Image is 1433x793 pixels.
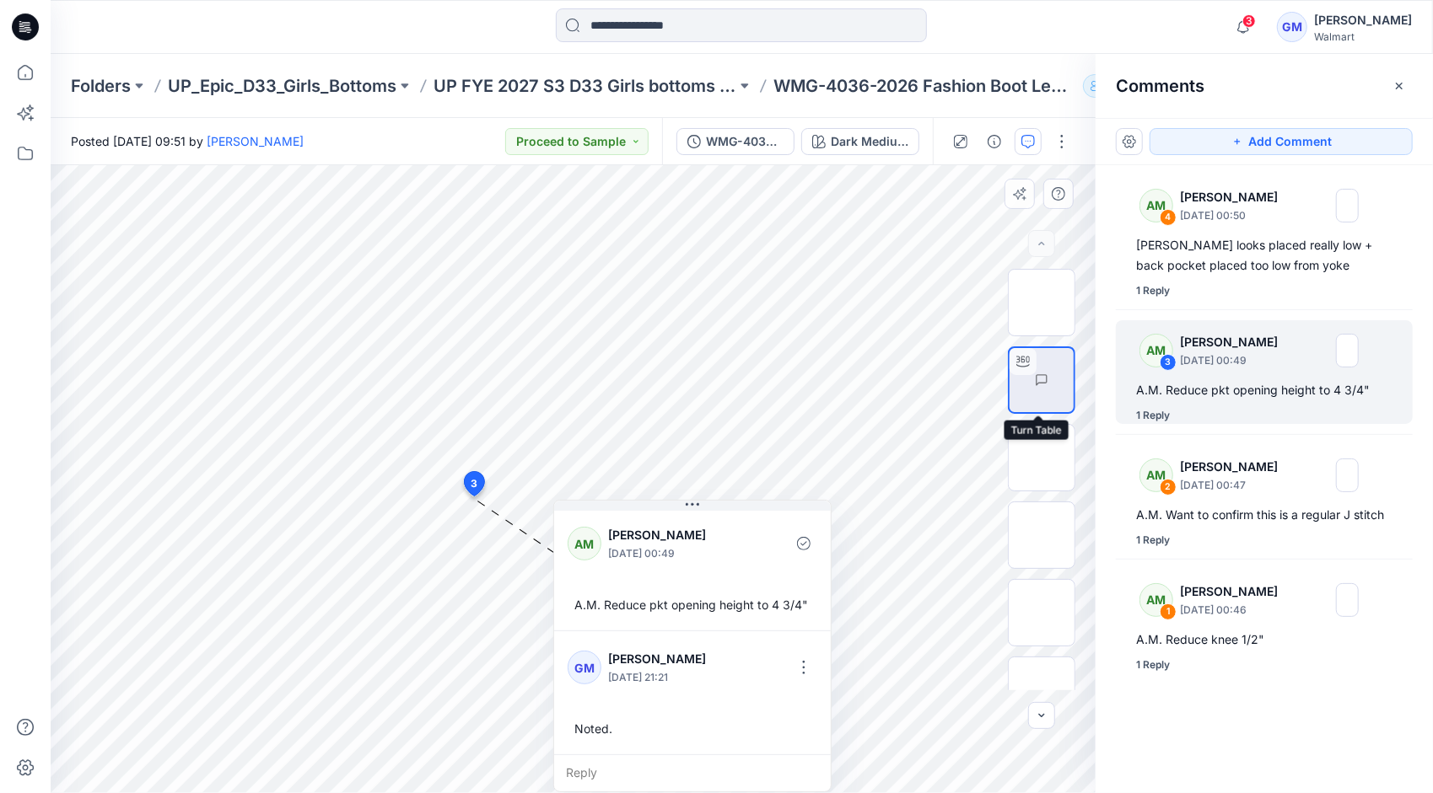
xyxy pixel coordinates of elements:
div: WMG-4036-2026 Fashion Boot Leg Jean_Full Colorway [706,132,784,151]
div: A.M. Reduce pkt opening height to 4 3/4" [568,589,817,620]
div: AM [568,527,601,560]
p: [DATE] 00:46 [1180,602,1289,619]
a: Folders [71,74,131,98]
div: Walmart [1314,30,1412,43]
button: WMG-4036-2026 Fashion Boot Leg Jean_Full Colorway [676,128,795,155]
div: AM [1139,334,1173,367]
p: [PERSON_NAME] [1180,332,1289,352]
div: GM [1277,12,1307,42]
p: [PERSON_NAME] [1180,187,1289,207]
p: [DATE] 00:49 [1180,352,1289,369]
div: GM [568,651,601,684]
button: Add Comment [1150,128,1413,155]
div: Reply [554,754,831,791]
span: 3 [1242,14,1256,28]
p: [DATE] 00:47 [1180,477,1289,494]
div: 1 Reply [1136,407,1170,424]
span: Posted [DATE] 09:51 by [71,132,304,150]
button: Details [981,128,1008,155]
div: Dark Medium Wash 20% Lighter [831,132,908,151]
div: 1 [1160,603,1177,620]
p: [PERSON_NAME] [1180,457,1289,477]
div: AM [1139,583,1173,617]
div: [PERSON_NAME] looks placed really low + back pocket placed too low from yoke [1136,235,1393,276]
div: A.M. Reduce pkt opening height to 4 3/4" [1136,380,1393,400]
p: WMG-4036-2026 Fashion Boot Leg [PERSON_NAME] [773,74,1076,98]
span: 3 [471,476,477,491]
div: AM [1139,458,1173,492]
div: A.M. Reduce knee 1/2" [1136,630,1393,650]
a: UP_Epic_D33_Girls_Bottoms [168,74,396,98]
p: [DATE] 00:49 [608,545,746,562]
div: 1 Reply [1136,656,1170,673]
div: 1 Reply [1136,282,1170,299]
div: [PERSON_NAME] [1314,10,1412,30]
div: AM [1139,189,1173,222]
p: [PERSON_NAME] [608,649,719,669]
p: [PERSON_NAME] [1180,581,1289,602]
div: 3 [1160,354,1177,371]
h2: Comments [1116,76,1204,96]
div: 1 Reply [1136,532,1170,549]
a: UP FYE 2027 S3 D33 Girls bottoms Epic [434,74,736,98]
div: A.M. Want to confirm this is a regular J stitch [1136,505,1393,525]
button: Dark Medium Wash 20% Lighter [801,128,919,155]
p: [PERSON_NAME] [608,525,746,545]
div: 2 [1160,479,1177,496]
div: 4 [1160,209,1177,226]
div: Noted. [568,713,817,744]
p: [DATE] 00:50 [1180,207,1289,224]
a: [PERSON_NAME] [207,134,304,148]
button: 63 [1083,74,1139,98]
p: [DATE] 21:21 [608,669,719,686]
